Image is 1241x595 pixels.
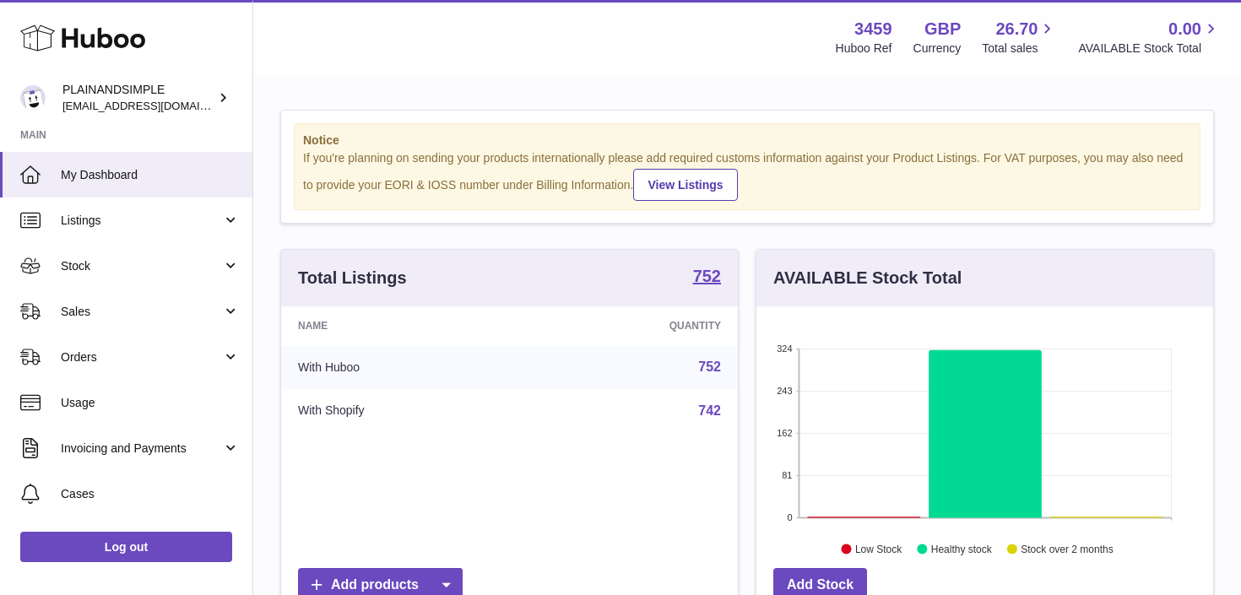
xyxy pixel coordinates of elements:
[855,543,902,554] text: Low Stock
[20,532,232,562] a: Log out
[924,18,961,41] strong: GBP
[61,213,222,229] span: Listings
[303,150,1191,201] div: If you're planning on sending your products internationally please add required customs informati...
[698,360,721,374] a: 752
[913,41,962,57] div: Currency
[61,441,222,457] span: Invoicing and Payments
[633,169,737,201] a: View Listings
[782,470,792,480] text: 81
[787,512,792,522] text: 0
[20,85,46,111] img: duco@plainandsimple.com
[281,389,528,433] td: With Shopify
[1078,18,1221,57] a: 0.00 AVAILABLE Stock Total
[298,267,407,289] h3: Total Listings
[61,304,222,320] span: Sales
[982,18,1057,57] a: 26.70 Total sales
[303,133,1191,149] strong: Notice
[777,386,792,396] text: 243
[62,99,248,112] span: [EMAIL_ADDRESS][DOMAIN_NAME]
[698,403,721,418] a: 742
[854,18,892,41] strong: 3459
[982,41,1057,57] span: Total sales
[528,306,738,345] th: Quantity
[931,543,993,554] text: Healthy stock
[773,267,962,289] h3: AVAILABLE Stock Total
[61,486,240,502] span: Cases
[281,306,528,345] th: Name
[62,82,214,114] div: PLAINANDSIMPLE
[693,268,721,284] strong: 752
[995,18,1038,41] span: 26.70
[777,343,792,354] text: 324
[61,349,222,365] span: Orders
[1168,18,1201,41] span: 0.00
[1021,543,1113,554] text: Stock over 2 months
[777,428,792,438] text: 162
[1078,41,1221,57] span: AVAILABLE Stock Total
[61,167,240,183] span: My Dashboard
[836,41,892,57] div: Huboo Ref
[61,258,222,274] span: Stock
[61,395,240,411] span: Usage
[693,268,721,288] a: 752
[281,345,528,389] td: With Huboo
